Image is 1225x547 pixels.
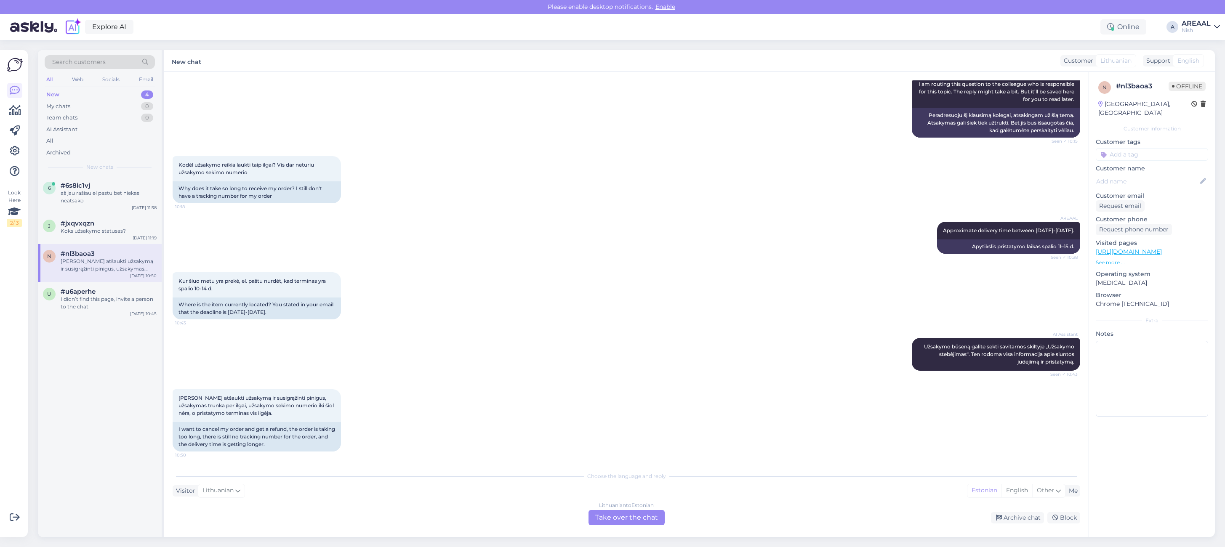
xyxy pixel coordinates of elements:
div: New [46,90,59,99]
span: n [1102,84,1107,90]
span: New chats [86,163,113,171]
div: Me [1065,486,1078,495]
span: u [47,291,51,297]
div: Look Here [7,189,22,227]
input: Add name [1096,177,1198,186]
div: My chats [46,102,70,111]
p: Customer name [1096,164,1208,173]
div: Peradresuoju šį klausimą kolegai, atsakingam už šią temą. Atsakymas gali šiek tiek užtrukti. Bet ... [912,108,1080,138]
span: Seen ✓ 10:15 [1046,138,1078,144]
p: Customer tags [1096,138,1208,146]
span: Offline [1169,82,1206,91]
span: Seen ✓ 10:43 [1046,371,1078,377]
div: Nish [1182,27,1211,34]
div: Archive chat [991,512,1044,523]
div: [PERSON_NAME] atšaukti užsakymą ir susigrąžinti pinigus, užsakymas trunka per ilgai, užsakymo sek... [61,258,157,273]
span: Kodėl užsakymo reikia laukti taip ilgai? Vis dar neturiu užsakymo sekimo numerio [178,162,315,175]
span: #6s8ic1vj [61,182,90,189]
div: 4 [141,90,153,99]
p: Visited pages [1096,239,1208,247]
div: [GEOGRAPHIC_DATA], [GEOGRAPHIC_DATA] [1098,100,1191,117]
span: 10:43 [175,320,207,326]
div: Request phone number [1096,224,1172,235]
span: #u6aperhe [61,288,96,295]
a: AREAALNish [1182,20,1220,34]
div: Request email [1096,200,1145,212]
span: AI Assistant [1046,331,1078,337]
span: I am routing this question to the colleague who is responsible for this topic. The reply might ta... [919,81,1076,102]
div: AREAAL [1182,20,1211,27]
span: #jxqvxqzn [61,220,94,227]
div: Lithuanian to Estonian [599,502,654,509]
div: Online [1100,19,1146,35]
div: AI Assistant [46,125,77,134]
div: I didn’t find this page, invite a person to the chat [61,295,157,311]
span: n [47,253,51,259]
span: English [1177,56,1199,65]
div: Estonian [967,484,1001,497]
a: Explore AI [85,20,133,34]
img: explore-ai [64,18,82,36]
span: #nl3baoa3 [61,250,95,258]
div: Web [70,74,85,85]
span: AREAAL [1046,215,1078,221]
div: Where is the item currently located? You stated in your email that the deadline is [DATE]-[DATE]. [173,297,341,319]
span: Kur šiuo metu yra prekė, el. paštu nurdėt, kad terminas yra spalio 10-14 d. [178,278,327,292]
div: Team chats [46,114,77,122]
div: 2 / 3 [7,219,22,227]
span: Enable [653,3,678,11]
p: Notes [1096,329,1208,338]
span: Lithuanian [202,486,234,495]
p: Chrome [TECHNICAL_ID] [1096,300,1208,308]
p: Customer phone [1096,215,1208,224]
div: Choose the language and reply [173,473,1080,480]
div: English [1001,484,1032,497]
div: All [45,74,54,85]
label: New chat [172,55,201,66]
div: A [1166,21,1178,33]
div: All [46,137,53,145]
span: 10:18 [175,204,207,210]
div: Koks užsakymo statusas? [61,227,157,235]
div: Support [1143,56,1170,65]
p: See more ... [1096,259,1208,266]
div: [DATE] 10:50 [130,273,157,279]
span: Seen ✓ 10:38 [1046,254,1078,260]
p: Operating system [1096,270,1208,279]
div: 0 [141,114,153,122]
div: [DATE] 11:38 [132,204,157,211]
div: Email [137,74,155,85]
div: Visitor [173,486,195,495]
div: aš jau rašiau el pastu bet niekas neatsako [61,189,157,204]
div: # nl3baoa3 [1116,81,1169,91]
div: Block [1047,512,1080,523]
div: Socials [101,74,121,85]
input: Add a tag [1096,148,1208,161]
span: Search customers [52,58,106,66]
div: Take over the chat [589,510,665,525]
div: Why does it take so long to receive my order? I still don't have a tracking number for my order [173,181,341,203]
div: Extra [1096,317,1208,324]
span: Other [1037,486,1054,494]
div: Apytikslis pristatymo laikas spalio 11–15 d. [937,239,1080,254]
div: 0 [141,102,153,111]
span: Užsakymo būseną galite sekti savitarnos skiltyje „Užsakymo stebėjimas“. Ten rodoma visa informaci... [924,343,1076,365]
span: j [48,223,51,229]
div: Customer information [1096,125,1208,133]
a: [URL][DOMAIN_NAME] [1096,248,1162,255]
img: Askly Logo [7,57,23,73]
span: Approximate delivery time between [DATE]-[DATE]. [943,227,1074,234]
div: Customer [1060,56,1093,65]
span: [PERSON_NAME] atšaukti užsakymą ir susigrąžinti pinigus, užsakymas trunka per ilgai, užsakymo sek... [178,395,335,416]
div: [DATE] 11:19 [133,235,157,241]
div: Archived [46,149,71,157]
span: Lithuanian [1100,56,1132,65]
div: I want to cancel my order and get a refund, the order is taking too long, there is still no track... [173,422,341,451]
p: Customer email [1096,191,1208,200]
div: [DATE] 10:45 [130,311,157,317]
p: Browser [1096,291,1208,300]
span: 10:50 [175,452,207,458]
span: 6 [48,185,51,191]
p: [MEDICAL_DATA] [1096,279,1208,287]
